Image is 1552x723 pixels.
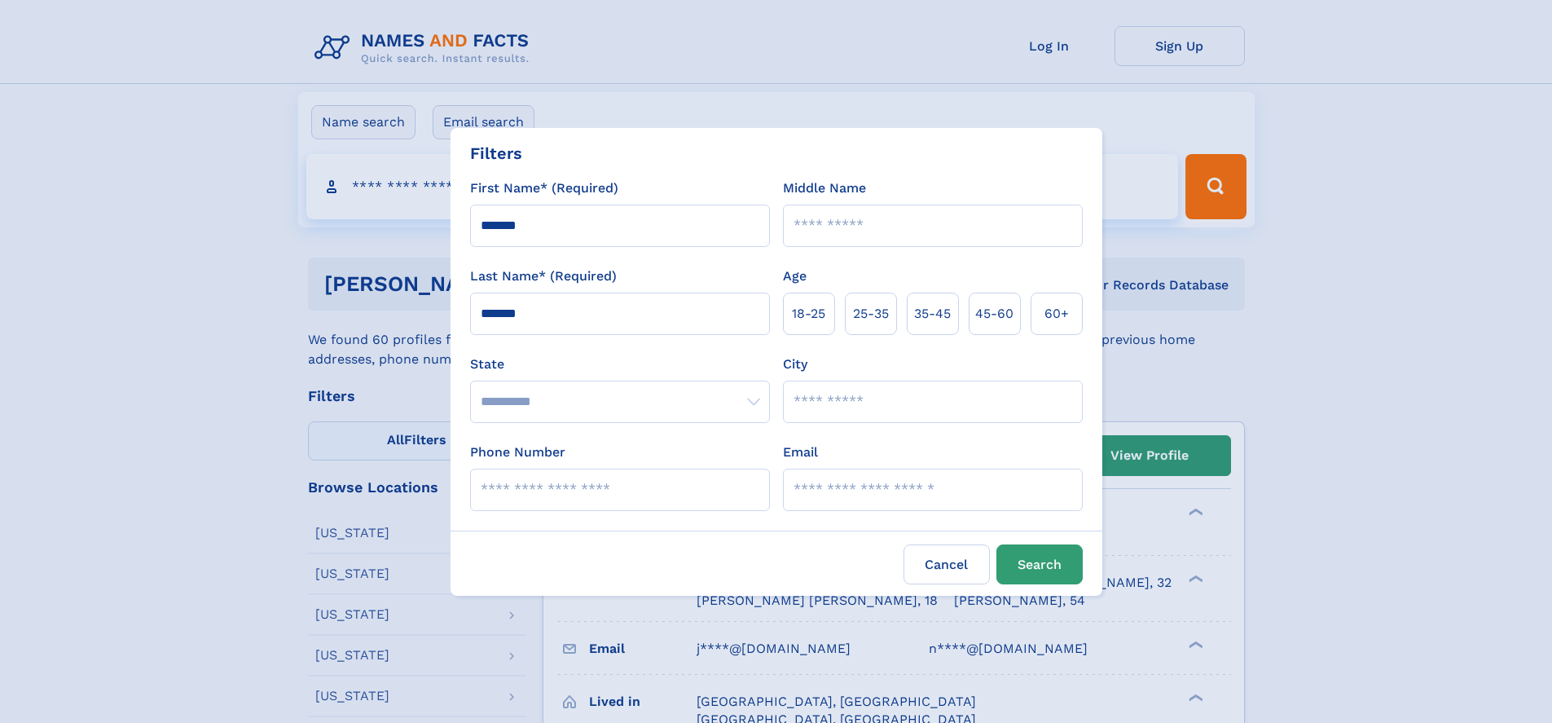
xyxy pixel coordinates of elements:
span: 45‑60 [975,304,1013,324]
label: First Name* (Required) [470,179,618,198]
label: Phone Number [470,443,565,462]
label: Middle Name [783,179,866,198]
label: City [783,355,807,374]
span: 60+ [1044,304,1069,324]
label: Email [783,443,818,462]
span: 35‑45 [914,304,951,324]
label: Age [783,267,807,286]
span: 25‑35 [853,304,889,324]
span: 18‑25 [792,304,825,324]
button: Search [996,544,1083,584]
label: Cancel [904,544,990,584]
div: Filters [470,141,522,165]
label: Last Name* (Required) [470,267,617,286]
label: State [470,355,770,374]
